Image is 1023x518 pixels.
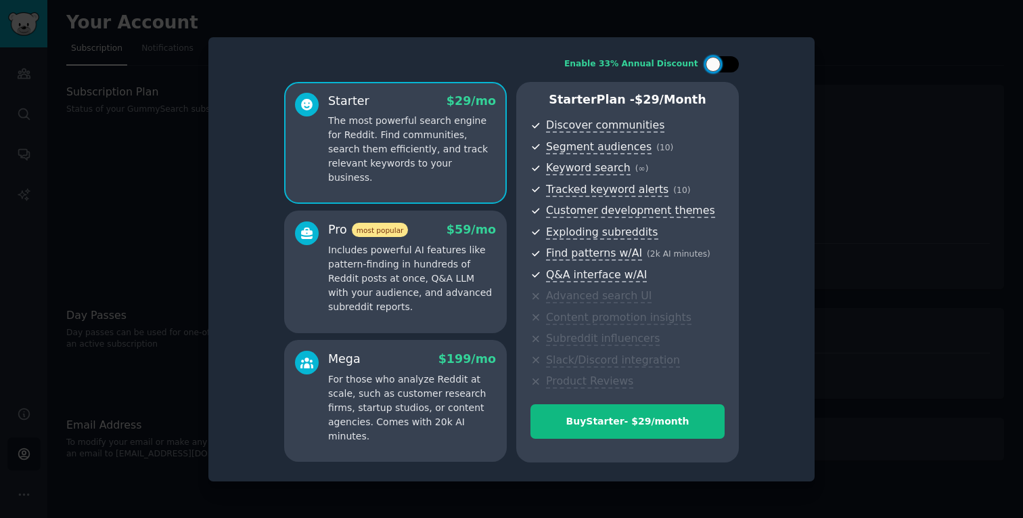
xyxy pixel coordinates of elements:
span: $ 29 /month [635,93,706,106]
span: Content promotion insights [546,311,691,325]
span: Discover communities [546,118,664,133]
span: $ 59 /mo [447,223,496,236]
span: Product Reviews [546,374,633,389]
p: The most powerful search engine for Reddit. Find communities, search them efficiently, and track ... [328,114,496,185]
span: Slack/Discord integration [546,353,680,368]
span: most popular [352,223,409,237]
span: $ 29 /mo [447,94,496,108]
span: Segment audiences [546,140,652,154]
p: For those who analyze Reddit at scale, such as customer research firms, startup studios, or conte... [328,372,496,444]
p: Starter Plan - [530,91,725,108]
div: Enable 33% Annual Discount [564,58,698,70]
div: Pro [328,221,408,238]
span: ( 10 ) [673,186,690,195]
span: Tracked keyword alerts [546,183,668,197]
span: Q&A interface w/AI [546,268,647,282]
span: Keyword search [546,161,631,175]
div: Starter [328,93,369,110]
span: ( 10 ) [656,143,673,152]
span: Customer development themes [546,204,715,218]
div: Mega [328,351,361,368]
span: ( ∞ ) [635,164,649,173]
button: BuyStarter- $29/month [530,404,725,439]
div: Buy Starter - $ 29 /month [531,414,724,429]
p: Includes powerful AI features like pattern-finding in hundreds of Reddit posts at once, Q&A LLM w... [328,243,496,314]
span: Subreddit influencers [546,332,660,346]
span: Exploding subreddits [546,225,658,240]
span: $ 199 /mo [438,352,496,366]
span: Advanced search UI [546,289,652,303]
span: Find patterns w/AI [546,246,642,261]
span: ( 2k AI minutes ) [647,249,710,259]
